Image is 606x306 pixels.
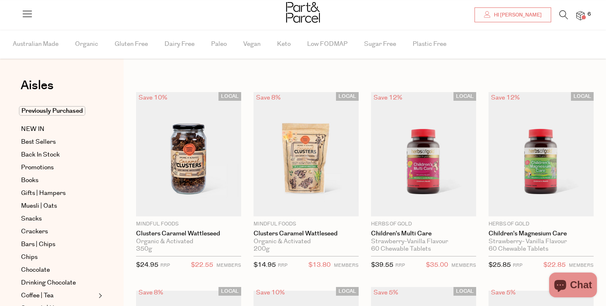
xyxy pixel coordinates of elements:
[371,238,476,245] div: Strawberry-Vanilla Flavour
[164,30,195,59] span: Dairy Free
[451,262,476,268] small: MEMBERS
[489,261,511,269] span: $25.85
[21,227,96,237] a: Crackers
[489,238,594,245] div: Strawberry- Vanilla Flavour
[426,260,448,270] span: $35.00
[13,30,59,59] span: Australian Made
[371,245,431,253] span: 60 Chewable Tablets
[371,261,393,269] span: $39.55
[371,92,476,216] img: Children's Multi Care
[21,150,60,160] span: Back In Stock
[21,227,48,237] span: Crackers
[136,261,158,269] span: $24.95
[254,238,359,245] div: Organic & Activated
[21,214,42,224] span: Snacks
[21,291,96,301] a: Coffee | Tea
[21,188,96,198] a: Gifts | Hampers
[489,230,594,237] a: Children's Magnesium Care
[371,287,401,298] div: Save 5%
[254,287,287,298] div: Save 10%
[21,252,96,262] a: Chips
[254,92,283,103] div: Save 8%
[216,262,241,268] small: MEMBERS
[21,278,76,288] span: Drinking Chocolate
[75,30,98,59] span: Organic
[21,201,57,211] span: Muesli | Oats
[218,92,241,101] span: LOCAL
[489,92,522,103] div: Save 12%
[243,30,261,59] span: Vegan
[21,76,54,95] span: Aisles
[21,265,50,275] span: Chocolate
[254,221,359,228] p: Mindful Foods
[576,11,585,20] a: 6
[21,124,96,134] a: NEW IN
[277,30,291,59] span: Keto
[336,287,359,296] span: LOCAL
[254,261,276,269] span: $14.95
[543,260,566,270] span: $22.85
[569,262,594,268] small: MEMBERS
[307,30,348,59] span: Low FODMAP
[585,11,593,18] span: 6
[21,106,96,116] a: Previously Purchased
[136,92,241,216] img: Clusters Caramel Wattleseed
[254,245,270,253] span: 200g
[413,30,446,59] span: Plastic Free
[136,245,152,253] span: 350g
[160,262,170,268] small: RRP
[115,30,148,59] span: Gluten Free
[21,124,45,134] span: NEW IN
[492,12,542,19] span: Hi [PERSON_NAME]
[21,265,96,275] a: Chocolate
[489,92,594,216] img: Children's Magnesium Care
[21,150,96,160] a: Back In Stock
[395,262,405,268] small: RRP
[474,7,551,22] a: Hi [PERSON_NAME]
[21,176,38,185] span: Books
[489,287,518,298] div: Save 5%
[489,245,548,253] span: 60 Chewable Tablets
[96,291,102,301] button: Expand/Collapse Coffee | Tea
[21,137,56,147] span: Best Sellers
[453,287,476,296] span: LOCAL
[513,262,522,268] small: RRP
[489,221,594,228] p: Herbs of Gold
[21,214,96,224] a: Snacks
[21,291,54,301] span: Coffee | Tea
[21,79,54,100] a: Aisles
[21,188,66,198] span: Gifts | Hampers
[21,240,96,249] a: Bars | Chips
[278,262,287,268] small: RRP
[21,252,38,262] span: Chips
[571,92,594,101] span: LOCAL
[218,287,241,296] span: LOCAL
[286,2,320,23] img: Part&Parcel
[136,92,170,103] div: Save 10%
[21,201,96,211] a: Muesli | Oats
[136,230,241,237] a: Clusters Caramel Wattleseed
[21,240,55,249] span: Bars | Chips
[334,262,359,268] small: MEMBERS
[371,221,476,228] p: Herbs of Gold
[254,92,359,216] img: Clusters Caramel Wattleseed
[21,137,96,147] a: Best Sellers
[136,287,166,298] div: Save 8%
[371,92,405,103] div: Save 12%
[364,30,396,59] span: Sugar Free
[547,273,599,299] inbox-online-store-chat: Shopify online store chat
[371,230,476,237] a: Children's Multi Care
[453,92,476,101] span: LOCAL
[21,163,54,173] span: Promotions
[21,176,96,185] a: Books
[191,260,213,270] span: $22.55
[136,238,241,245] div: Organic & Activated
[308,260,331,270] span: $13.80
[211,30,227,59] span: Paleo
[254,230,359,237] a: Clusters Caramel Wattleseed
[21,163,96,173] a: Promotions
[19,106,85,116] span: Previously Purchased
[21,278,96,288] a: Drinking Chocolate
[336,92,359,101] span: LOCAL
[136,221,241,228] p: Mindful Foods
